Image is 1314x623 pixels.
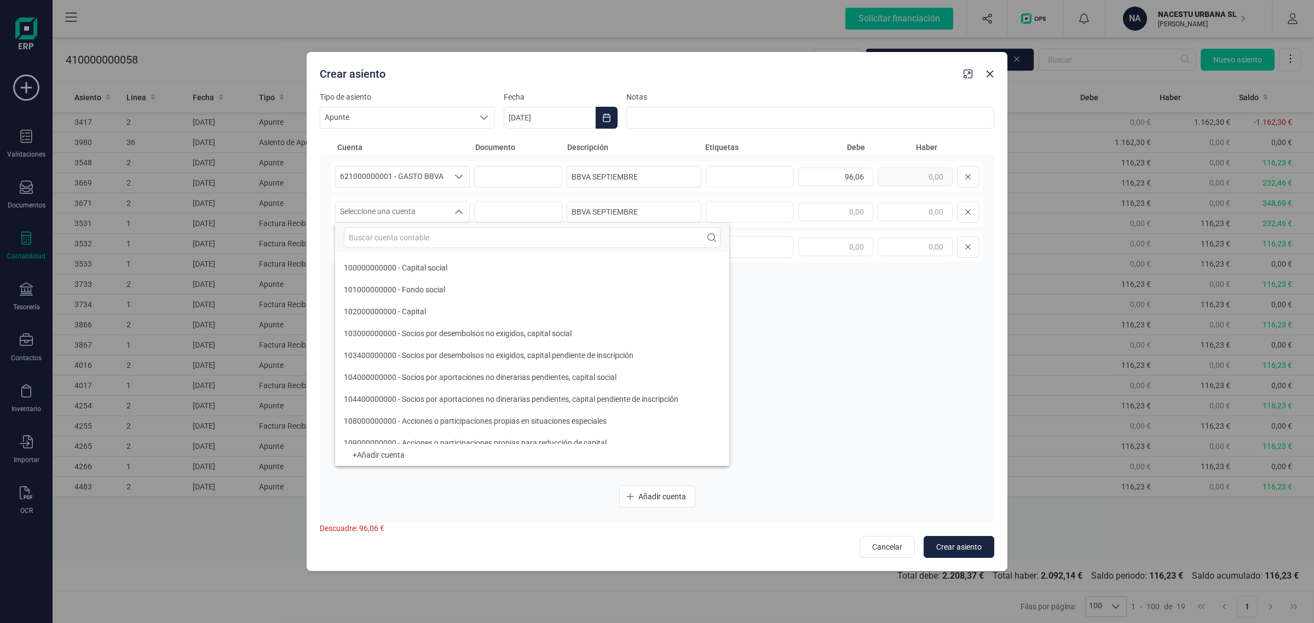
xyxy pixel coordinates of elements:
[798,168,873,186] input: 0,00
[878,203,953,221] input: 0,00
[504,91,618,102] label: Fecha
[335,388,729,410] li: 104400000000 - Socios por aportaciones no dinerarias pendientes, capital pendiente de inscripción
[335,322,729,344] li: 103000000000 - Socios por desembolsos no exigidos, capital social
[335,410,729,432] li: 108000000000 - Acciones o participaciones propias en situaciones especiales
[344,417,607,425] span: 108000000000 - Acciones o participaciones propias en situaciones especiales
[344,263,447,272] span: 100000000000 - Capital social
[448,201,469,222] div: Seleccione una cuenta
[335,344,729,366] li: 103400000000 - Socios por desembolsos no exigidos, capital pendiente de inscripción
[860,536,915,558] button: Cancelar
[798,238,873,256] input: 0,00
[335,432,729,454] li: 109000000000 - Acciones o participaciones propias para reducción de capital
[344,285,445,294] span: 101000000000 - Fondo social
[936,541,982,552] span: Crear asiento
[344,373,616,382] span: 104000000000 - Socios por aportaciones no dinerarias pendientes, capital social
[320,107,474,128] span: Apunte
[336,166,448,187] span: 621000000001 - GASTO BBVA
[344,329,572,338] span: 103000000000 - Socios por desembolsos no exigidos, capital social
[475,142,563,153] span: Documento
[315,62,959,82] div: Crear asiento
[344,453,721,457] div: + Añadir cuenta
[872,541,902,552] span: Cancelar
[878,238,953,256] input: 0,00
[335,257,729,279] li: 100000000000 - Capital social
[335,366,729,388] li: 104000000000 - Socios por aportaciones no dinerarias pendientes, capital social
[320,91,495,102] label: Tipo de asiento
[619,486,695,507] button: Añadir cuenta
[797,142,865,153] span: Debe
[344,227,721,248] input: Buscar cuenta contable
[869,142,937,153] span: Haber
[705,142,793,153] span: Etiquetas
[981,65,999,83] button: Close
[798,203,873,221] input: 0,00
[596,107,618,129] button: Choose Date
[320,524,384,533] span: Descuadre: 96,06 €
[336,201,448,222] span: Seleccione una cuenta
[335,279,729,301] li: 101000000000 - Fondo social
[638,491,686,502] span: Añadir cuenta
[448,166,469,187] div: Seleccione una cuenta
[924,536,994,558] button: Crear asiento
[344,351,633,360] span: 103400000000 - Socios por desembolsos no exigidos, capital pendiente de inscripción
[344,439,607,447] span: 109000000000 - Acciones o participaciones propias para reducción de capital
[344,307,426,316] span: 102000000000 - Capital
[567,142,701,153] span: Descripción
[335,301,729,322] li: 102000000000 - Capital
[344,395,678,403] span: 104400000000 - Socios por aportaciones no dinerarias pendientes, capital pendiente de inscripción
[626,91,994,102] label: Notas
[878,168,953,186] input: 0,00
[337,142,471,153] span: Cuenta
